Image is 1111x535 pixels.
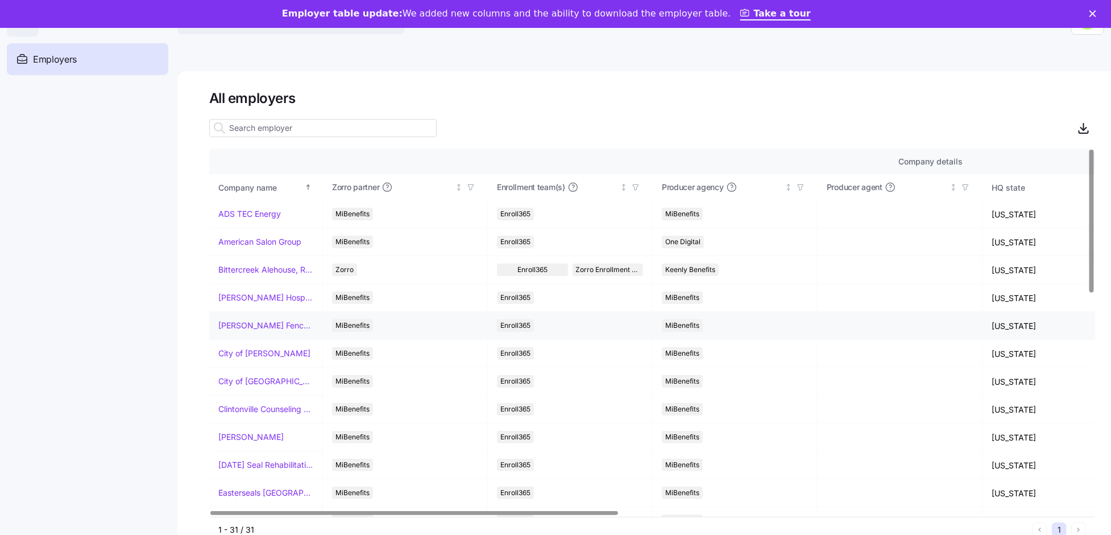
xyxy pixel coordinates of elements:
[500,319,530,332] span: Enroll365
[500,208,530,220] span: Enroll365
[740,8,811,20] a: Take a tour
[218,236,301,248] a: American Salon Group
[209,89,1095,107] h1: All employers
[282,8,403,19] b: Employer table update:
[335,487,370,499] span: MiBenefits
[665,403,699,415] span: MiBenefits
[665,236,700,248] span: One Digital
[785,183,793,191] div: Not sorted
[500,291,530,304] span: Enroll365
[218,376,313,387] a: City of [GEOGRAPHIC_DATA]
[665,375,699,388] span: MiBenefits
[950,183,957,191] div: Not sorted
[335,264,354,276] span: Zorro
[33,52,77,67] span: Employers
[500,236,530,248] span: Enroll365
[620,183,628,191] div: Not sorted
[335,459,370,471] span: MiBenefits
[282,8,731,19] div: We added new columns and the ability to download the employer table.
[500,487,530,499] span: Enroll365
[665,208,699,220] span: MiBenefits
[662,182,724,193] span: Producer agency
[665,319,699,332] span: MiBenefits
[209,119,437,137] input: Search employer
[332,182,379,193] span: Zorro partner
[218,487,313,499] a: Easterseals [GEOGRAPHIC_DATA] & [GEOGRAPHIC_DATA][US_STATE]
[218,320,313,331] a: [PERSON_NAME] Fence Company
[653,174,818,200] th: Producer agencyNot sorted
[500,459,530,471] span: Enroll365
[455,183,463,191] div: Not sorted
[335,319,370,332] span: MiBenefits
[335,291,370,304] span: MiBenefits
[665,347,699,360] span: MiBenefits
[665,487,699,499] span: MiBenefits
[818,174,983,200] th: Producer agentNot sorted
[218,404,313,415] a: Clintonville Counseling and Wellness
[827,182,882,193] span: Producer agent
[665,459,699,471] span: MiBenefits
[517,264,548,276] span: Enroll365
[304,183,312,191] div: Sorted ascending
[500,375,530,388] span: Enroll365
[335,236,370,248] span: MiBenefits
[323,174,488,200] th: Zorro partnerNot sorted
[218,431,284,443] a: [PERSON_NAME]
[335,375,370,388] span: MiBenefits
[665,291,699,304] span: MiBenefits
[335,347,370,360] span: MiBenefits
[218,348,310,359] a: City of [PERSON_NAME]
[218,208,281,220] a: ADS TEC Energy
[500,431,530,443] span: Enroll365
[665,431,699,443] span: MiBenefits
[500,347,530,360] span: Enroll365
[335,208,370,220] span: MiBenefits
[500,403,530,415] span: Enroll365
[1089,10,1101,17] div: Close
[335,431,370,443] span: MiBenefits
[576,264,640,276] span: Zorro Enrollment Team
[335,403,370,415] span: MiBenefits
[218,459,313,471] a: [DATE] Seal Rehabilitation Center of [GEOGRAPHIC_DATA]
[218,182,302,194] div: Company name
[218,292,313,303] a: [PERSON_NAME] Hospitality
[218,515,313,526] a: Evans County Board of Commissioners
[665,264,715,276] span: Keenly Benefits
[497,182,565,193] span: Enrollment team(s)
[218,264,313,275] a: Bittercreek Alehouse, Red Feather Lounge, Diablo & Sons Saloon
[488,174,653,200] th: Enrollment team(s)Not sorted
[7,43,168,75] a: Employers
[209,174,323,200] th: Company nameSorted ascending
